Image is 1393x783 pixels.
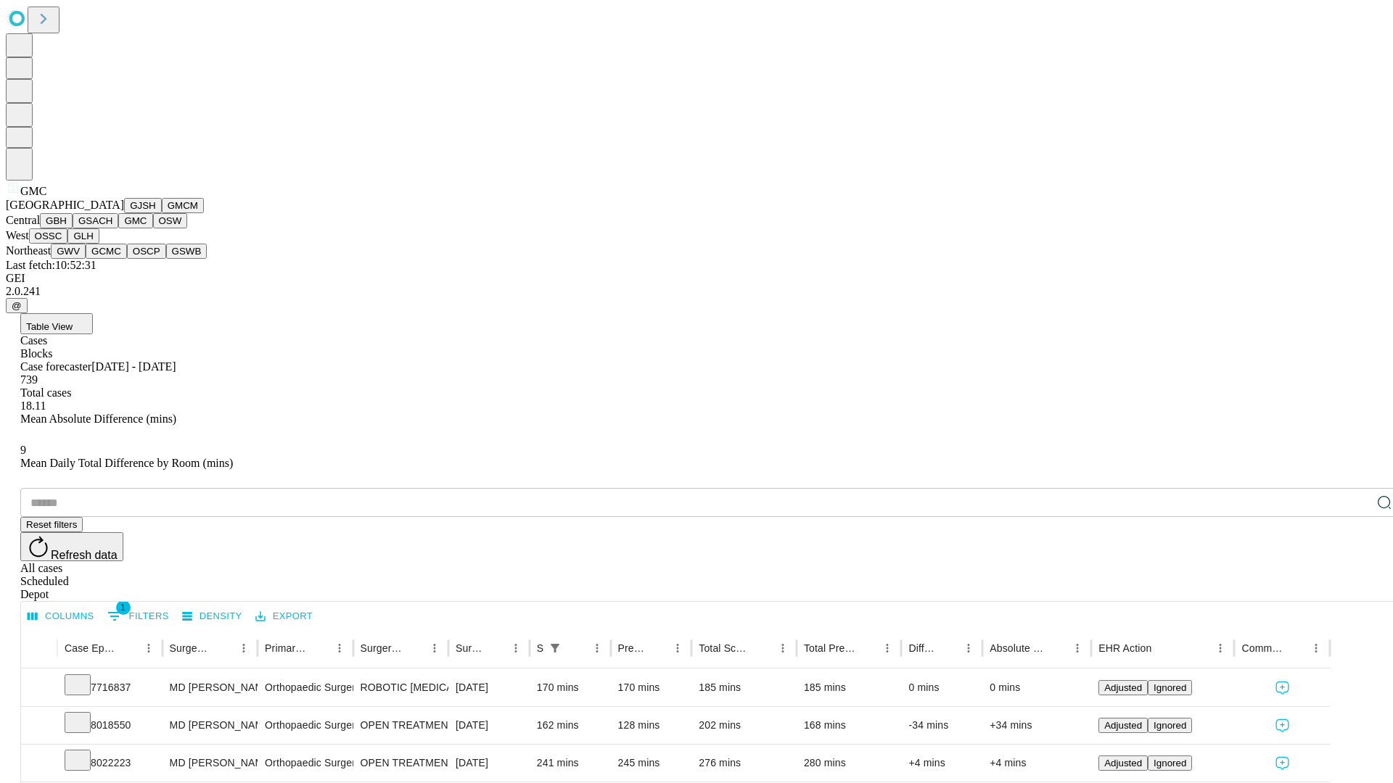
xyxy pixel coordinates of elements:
[545,638,565,658] div: 1 active filter
[252,605,316,628] button: Export
[29,228,68,244] button: OSSC
[804,669,895,706] div: 185 mins
[51,549,118,561] span: Refresh data
[908,745,975,782] div: +4 mins
[485,638,506,658] button: Sort
[361,707,441,744] div: OPEN TREATMENT PROXIMAL [MEDICAL_DATA] WITH FIXATION OR PROSTHESIS
[804,745,895,782] div: 280 mins
[667,638,688,658] button: Menu
[118,213,152,228] button: GMC
[804,642,856,654] div: Total Predicted Duration
[938,638,958,658] button: Sort
[104,605,173,628] button: Show filters
[1104,682,1142,693] span: Adjusted
[20,399,46,412] span: 18.11
[647,638,667,658] button: Sort
[1154,682,1186,693] span: Ignored
[456,707,522,744] div: [DATE]
[26,519,77,530] span: Reset filters
[1154,758,1186,768] span: Ignored
[265,669,345,706] div: Orthopaedic Surgery
[162,198,204,213] button: GMCM
[537,669,604,706] div: 170 mins
[361,745,441,782] div: OPEN TREATMENT ACETABULAR 2 COLUMN FRACTURE
[28,751,50,776] button: Expand
[65,745,155,782] div: 8022223
[178,605,246,628] button: Density
[545,638,565,658] button: Show filters
[404,638,424,658] button: Sort
[587,638,607,658] button: Menu
[6,244,51,257] span: Northeast
[990,707,1084,744] div: +34 mins
[65,642,117,654] div: Case Epic Id
[567,638,587,658] button: Sort
[153,213,188,228] button: OSW
[234,638,254,658] button: Menu
[166,244,207,259] button: GSWB
[6,229,29,241] span: West
[20,457,233,469] span: Mean Daily Total Difference by Room (mins)
[12,300,22,311] span: @
[1098,755,1148,771] button: Adjusted
[6,199,124,211] span: [GEOGRAPHIC_DATA]
[67,228,99,244] button: GLH
[1098,642,1151,654] div: EHR Action
[537,745,604,782] div: 241 mins
[877,638,897,658] button: Menu
[40,213,73,228] button: GBH
[213,638,234,658] button: Sort
[1098,718,1148,733] button: Adjusted
[1241,642,1283,654] div: Comments
[28,676,50,701] button: Expand
[28,713,50,739] button: Expand
[699,745,789,782] div: 276 mins
[908,642,937,654] div: Difference
[265,707,345,744] div: Orthopaedic Surgery
[170,745,250,782] div: MD [PERSON_NAME]
[1153,638,1173,658] button: Sort
[1210,638,1230,658] button: Menu
[265,745,345,782] div: Orthopaedic Surgery
[1154,720,1186,731] span: Ignored
[20,360,91,373] span: Case forecaster
[990,745,1084,782] div: +4 mins
[73,213,118,228] button: GSACH
[20,185,46,197] span: GMC
[20,373,38,386] span: 739
[6,259,96,271] span: Last fetch: 10:52:31
[20,313,93,334] button: Table View
[456,745,522,782] div: [DATE]
[618,669,685,706] div: 170 mins
[265,642,307,654] div: Primary Service
[1098,680,1148,695] button: Adjusted
[506,638,526,658] button: Menu
[958,638,979,658] button: Menu
[51,244,86,259] button: GWV
[618,707,685,744] div: 128 mins
[6,214,40,226] span: Central
[1148,718,1192,733] button: Ignored
[20,444,26,456] span: 9
[20,532,123,561] button: Refresh data
[699,669,789,706] div: 185 mins
[456,642,484,654] div: Surgery Date
[1148,680,1192,695] button: Ignored
[24,605,98,628] button: Select columns
[456,669,522,706] div: [DATE]
[804,707,895,744] div: 168 mins
[26,321,73,332] span: Table View
[537,707,604,744] div: 162 mins
[170,642,212,654] div: Surgeon Name
[361,642,403,654] div: Surgery Name
[1306,638,1326,658] button: Menu
[20,413,176,425] span: Mean Absolute Difference (mins)
[65,707,155,744] div: 8018550
[20,517,83,532] button: Reset filters
[1104,758,1142,768] span: Adjusted
[990,642,1045,654] div: Absolute Difference
[1067,638,1088,658] button: Menu
[990,669,1084,706] div: 0 mins
[20,386,71,399] span: Total cases
[139,638,159,658] button: Menu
